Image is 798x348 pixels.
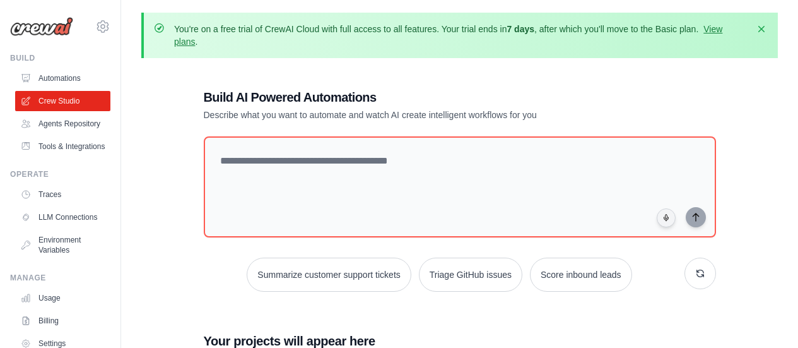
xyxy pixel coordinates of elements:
[530,258,632,292] button: Score inbound leads
[15,184,110,205] a: Traces
[15,136,110,157] a: Tools & Integrations
[204,109,628,121] p: Describe what you want to automate and watch AI create intelligent workflows for you
[15,207,110,227] a: LLM Connections
[10,273,110,283] div: Manage
[174,23,748,48] p: You're on a free trial of CrewAI Cloud with full access to all features. Your trial ends in , aft...
[15,230,110,260] a: Environment Variables
[419,258,522,292] button: Triage GitHub issues
[247,258,411,292] button: Summarize customer support tickets
[15,114,110,134] a: Agents Repository
[657,208,676,227] button: Click to speak your automation idea
[15,288,110,308] a: Usage
[15,311,110,331] a: Billing
[15,68,110,88] a: Automations
[204,88,628,106] h1: Build AI Powered Automations
[507,24,534,34] strong: 7 days
[10,53,110,63] div: Build
[684,258,716,289] button: Get new suggestions
[15,91,110,111] a: Crew Studio
[10,17,73,36] img: Logo
[10,169,110,179] div: Operate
